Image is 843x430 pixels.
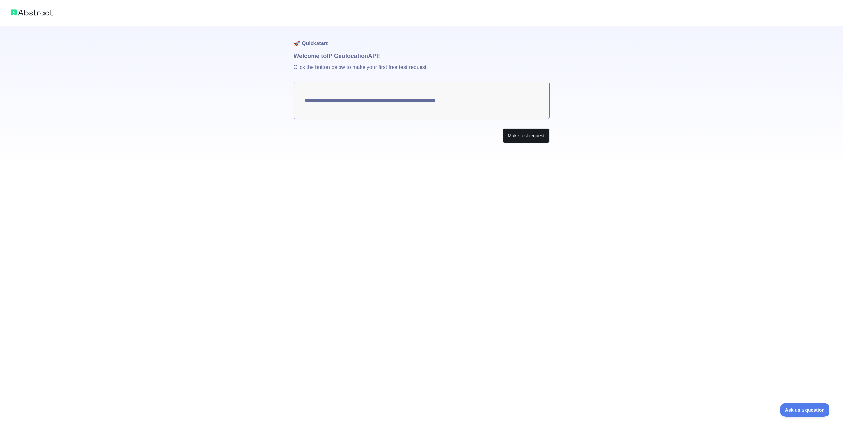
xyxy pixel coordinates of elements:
[780,403,830,417] iframe: Toggle Customer Support
[294,51,550,61] h1: Welcome to IP Geolocation API!
[294,61,550,82] p: Click the button below to make your first free test request.
[503,128,549,143] button: Make test request
[11,8,53,17] img: Abstract logo
[294,26,550,51] h1: 🚀 Quickstart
